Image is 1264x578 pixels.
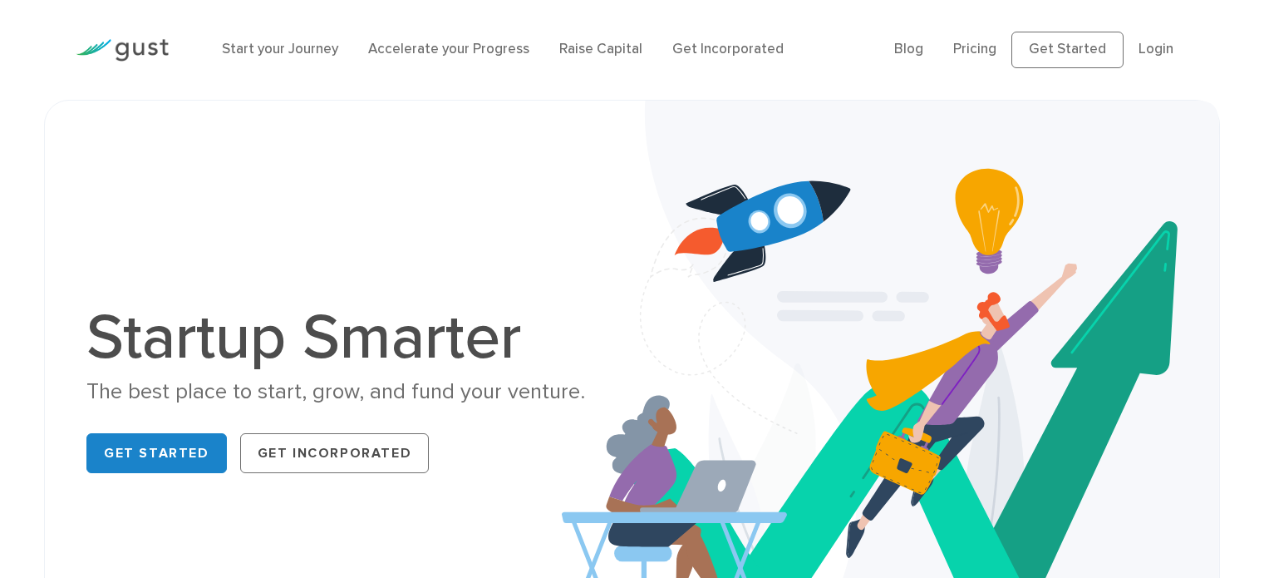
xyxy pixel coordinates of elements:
a: Get Incorporated [672,41,784,57]
div: The best place to start, grow, and fund your venture. [86,378,619,407]
h1: Startup Smarter [86,306,619,369]
img: Gust Logo [76,39,169,62]
a: Raise Capital [559,41,642,57]
a: Start your Journey [222,41,338,57]
a: Blog [894,41,923,57]
a: Login [1139,41,1173,57]
a: Get Started [1011,32,1124,68]
a: Accelerate your Progress [368,41,529,57]
a: Pricing [953,41,996,57]
a: Get Started [86,433,227,473]
a: Get Incorporated [240,433,430,473]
